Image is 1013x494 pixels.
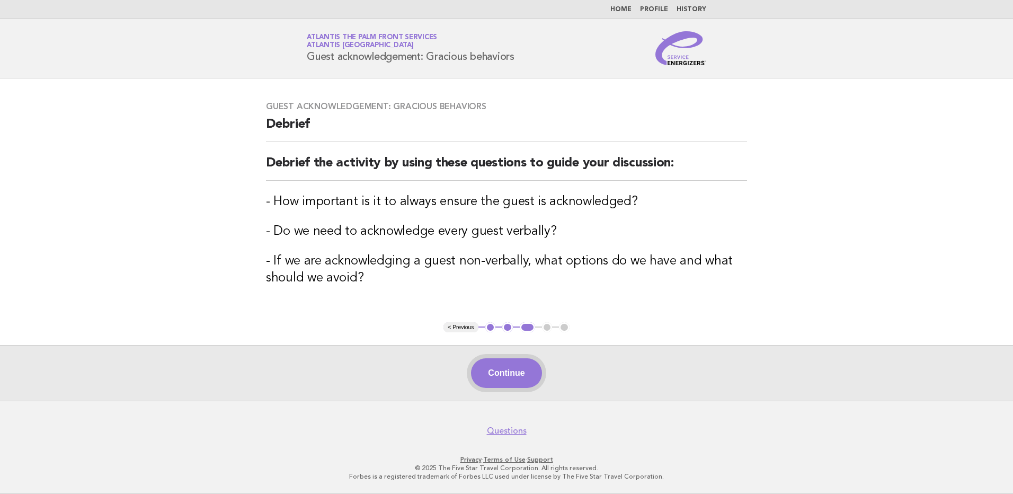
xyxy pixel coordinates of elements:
[443,322,478,333] button: < Previous
[527,456,553,463] a: Support
[487,426,527,436] a: Questions
[182,472,831,481] p: Forbes is a registered trademark of Forbes LLC used under license by The Five Star Travel Corpora...
[502,322,513,333] button: 2
[655,31,706,65] img: Service Energizers
[677,6,706,13] a: History
[266,116,747,142] h2: Debrief
[307,34,437,49] a: Atlantis The Palm Front ServicesAtlantis [GEOGRAPHIC_DATA]
[266,101,747,112] h3: Guest acknowledgement: Gracious behaviors
[182,464,831,472] p: © 2025 The Five Star Travel Corporation. All rights reserved.
[460,456,482,463] a: Privacy
[266,223,747,240] h3: - Do we need to acknowledge every guest verbally?
[483,456,526,463] a: Terms of Use
[610,6,632,13] a: Home
[640,6,668,13] a: Profile
[266,155,747,181] h2: Debrief the activity by using these questions to guide your discussion:
[307,42,414,49] span: Atlantis [GEOGRAPHIC_DATA]
[520,322,535,333] button: 3
[485,322,496,333] button: 1
[471,358,541,388] button: Continue
[307,34,514,62] h1: Guest acknowledgement: Gracious behaviors
[266,193,747,210] h3: - How important is it to always ensure the guest is acknowledged?
[182,455,831,464] p: · ·
[266,253,747,287] h3: - If we are acknowledging a guest non-verbally, what options do we have and what should we avoid?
